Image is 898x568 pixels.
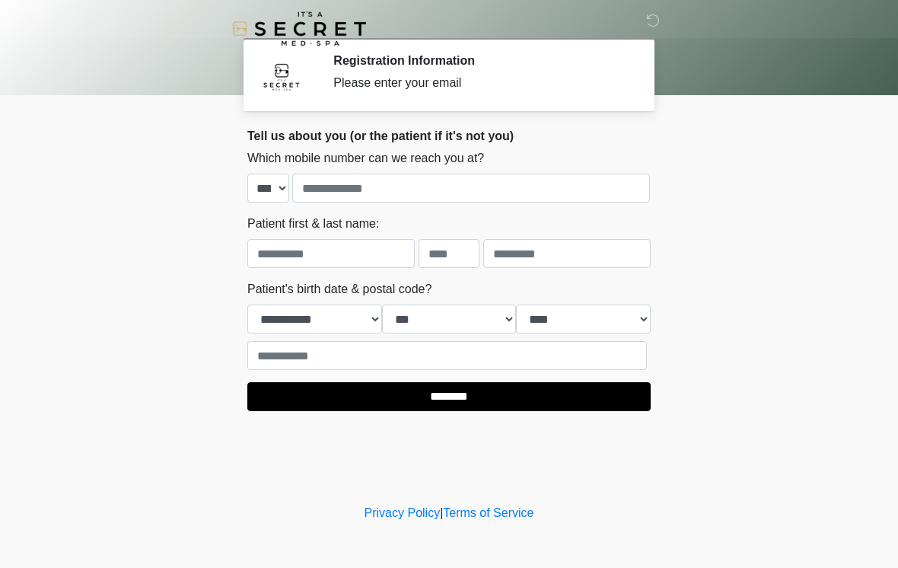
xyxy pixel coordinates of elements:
a: Privacy Policy [365,506,441,519]
label: Patient first & last name: [247,215,379,233]
label: Which mobile number can we reach you at? [247,149,484,168]
a: Terms of Service [443,506,533,519]
a: | [440,506,443,519]
img: Agent Avatar [259,53,304,99]
h2: Registration Information [333,53,628,68]
label: Patient's birth date & postal code? [247,280,431,298]
h2: Tell us about you (or the patient if it's not you) [247,129,651,143]
div: Please enter your email [333,74,628,92]
img: It's A Secret Med Spa Logo [232,11,366,46]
